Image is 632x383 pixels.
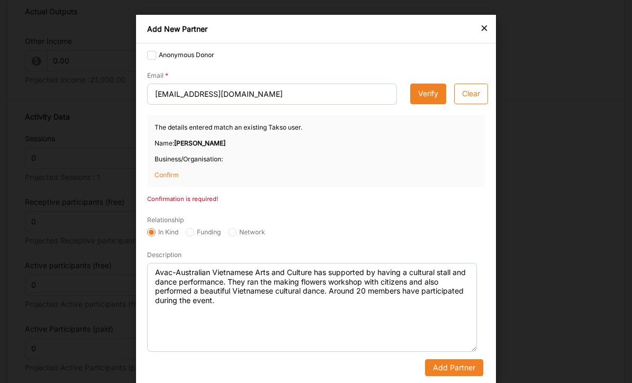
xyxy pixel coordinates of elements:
input: Network [228,228,237,236]
input: Funding [186,228,194,236]
textarea: Avac-Australian Vietnamese Arts and Culture has supported by having a cultural stall and dance pe... [147,263,477,352]
label: Description [147,251,182,259]
label: Funding [186,228,221,236]
label: Anonymous Donor [147,51,214,59]
div: Add New Partner [136,15,496,43]
button: Add Partner [425,359,483,376]
p: Name: [155,139,477,148]
p: The details entered match an existing Takso user. [155,123,477,132]
p: Business/Organisation: [155,154,477,164]
label: Relationship [147,216,184,224]
p: Confirm [155,170,207,180]
strong: [PERSON_NAME] [174,139,225,147]
label: Network [228,228,265,236]
input: Enter email address [147,84,397,105]
button: Verify [410,84,446,105]
div: × [480,21,489,34]
input: In Kind [147,228,156,236]
label: Email [147,71,168,80]
label: In Kind [147,228,178,236]
div: Confirmation is required! [147,195,485,204]
button: Clear [454,84,488,105]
